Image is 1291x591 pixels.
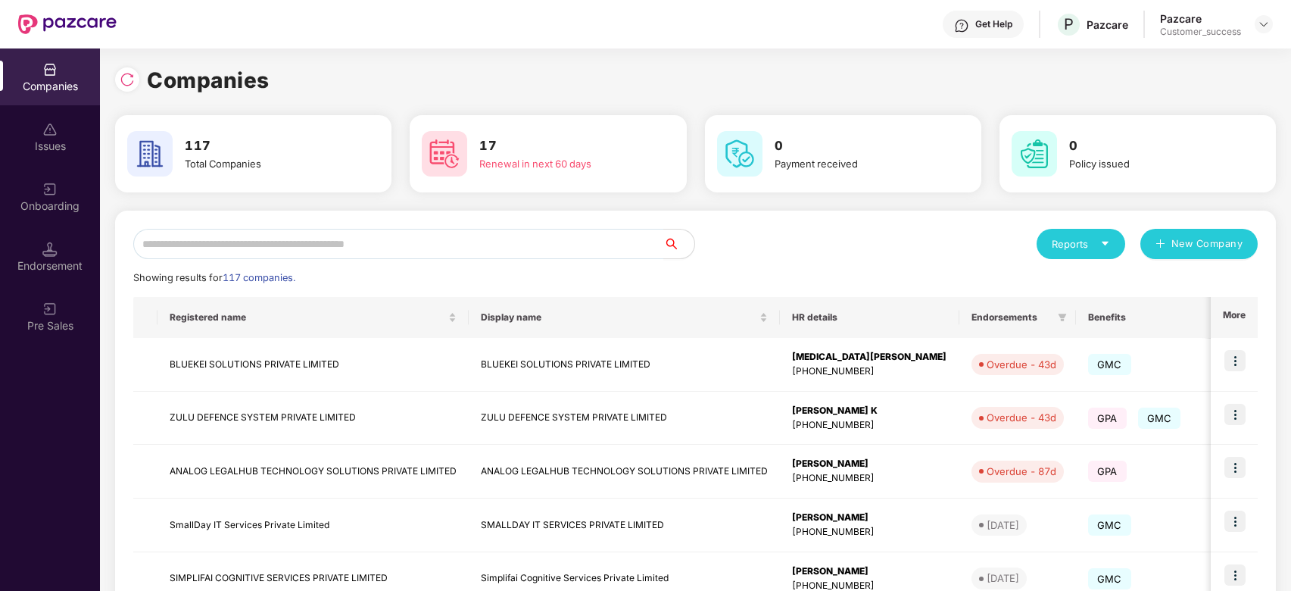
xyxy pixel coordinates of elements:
img: svg+xml;base64,PHN2ZyB3aWR0aD0iMjAiIGhlaWdodD0iMjAiIHZpZXdCb3g9IjAgMCAyMCAyMCIgZmlsbD0ibm9uZSIgeG... [42,182,58,197]
div: Overdue - 87d [987,464,1056,479]
th: Display name [469,297,780,338]
div: Reports [1052,236,1110,252]
img: svg+xml;base64,PHN2ZyB4bWxucz0iaHR0cDovL3d3dy53My5vcmcvMjAwMC9zdmciIHdpZHRoPSI2MCIgaGVpZ2h0PSI2MC... [422,131,467,177]
td: BLUEKEI SOLUTIONS PRIVATE LIMITED [469,338,780,392]
td: ANALOG LEGALHUB TECHNOLOGY SOLUTIONS PRIVATE LIMITED [469,445,780,499]
span: GPA [1088,461,1127,482]
img: svg+xml;base64,PHN2ZyB4bWxucz0iaHR0cDovL3d3dy53My5vcmcvMjAwMC9zdmciIHdpZHRoPSI2MCIgaGVpZ2h0PSI2MC... [717,131,762,177]
span: search [663,238,694,250]
div: [PERSON_NAME] K [792,404,947,418]
img: svg+xml;base64,PHN2ZyB4bWxucz0iaHR0cDovL3d3dy53My5vcmcvMjAwMC9zdmciIHdpZHRoPSI2MCIgaGVpZ2h0PSI2MC... [127,131,173,177]
span: Endorsements [971,311,1052,324]
div: [PERSON_NAME] [792,457,947,471]
img: svg+xml;base64,PHN2ZyBpZD0iUmVsb2FkLTMyeDMyIiB4bWxucz0iaHR0cDovL3d3dy53My5vcmcvMjAwMC9zdmciIHdpZH... [120,72,135,87]
span: P [1064,15,1074,33]
button: plusNew Company [1140,229,1258,259]
h3: 17 [479,136,644,156]
div: Payment received [775,156,939,171]
span: New Company [1171,236,1243,252]
img: svg+xml;base64,PHN2ZyB3aWR0aD0iMjAiIGhlaWdodD0iMjAiIHZpZXdCb3g9IjAgMCAyMCAyMCIgZmlsbD0ibm9uZSIgeG... [42,302,58,317]
div: [PHONE_NUMBER] [792,418,947,433]
div: Overdue - 43d [987,357,1056,372]
span: filter [1055,308,1070,327]
div: Pazcare [1160,11,1241,26]
div: Customer_success [1160,26,1241,38]
td: BLUEKEI SOLUTIONS PRIVATE LIMITED [157,338,469,392]
div: [PHONE_NUMBER] [792,525,947,539]
div: [MEDICAL_DATA][PERSON_NAME] [792,350,947,364]
img: icon [1224,404,1246,425]
img: svg+xml;base64,PHN2ZyBpZD0iSXNzdWVzX2Rpc2FibGVkIiB4bWxucz0iaHR0cDovL3d3dy53My5vcmcvMjAwMC9zdmciIH... [42,122,58,137]
div: Policy issued [1069,156,1233,171]
th: Benefits [1076,297,1211,338]
div: Total Companies [185,156,349,171]
span: filter [1058,313,1067,322]
img: svg+xml;base64,PHN2ZyBpZD0iSGVscC0zMngzMiIgeG1sbnM9Imh0dHA6Ly93d3cudzMub3JnLzIwMDAvc3ZnIiB3aWR0aD... [954,18,969,33]
div: Pazcare [1087,17,1128,32]
button: search [663,229,695,259]
th: HR details [780,297,959,338]
span: Display name [481,311,756,324]
img: svg+xml;base64,PHN2ZyB3aWR0aD0iMTQuNSIgaGVpZ2h0PSIxNC41IiB2aWV3Qm94PSIwIDAgMTYgMTYiIGZpbGw9Im5vbm... [42,242,58,257]
div: [PHONE_NUMBER] [792,471,947,486]
span: Showing results for [133,272,295,283]
img: icon [1224,564,1246,586]
span: plus [1155,239,1165,251]
img: icon [1224,350,1246,371]
span: caret-down [1100,239,1110,249]
img: svg+xml;base64,PHN2ZyBpZD0iQ29tcGFuaWVzIiB4bWxucz0iaHR0cDovL3d3dy53My5vcmcvMjAwMC9zdmciIHdpZHRoPS... [42,62,58,77]
div: [PERSON_NAME] [792,564,947,579]
span: GMC [1088,354,1131,375]
td: ZULU DEFENCE SYSTEM PRIVATE LIMITED [469,392,780,446]
th: Registered name [157,297,469,338]
span: GMC [1138,408,1181,429]
span: 117 companies. [223,272,295,283]
div: [PERSON_NAME] [792,511,947,525]
div: [DATE] [987,571,1019,586]
img: svg+xml;base64,PHN2ZyB4bWxucz0iaHR0cDovL3d3dy53My5vcmcvMjAwMC9zdmciIHdpZHRoPSI2MCIgaGVpZ2h0PSI2MC... [1012,131,1057,177]
div: [PHONE_NUMBER] [792,364,947,379]
td: SmallDay IT Services Private Limited [157,499,469,552]
td: ANALOG LEGALHUB TECHNOLOGY SOLUTIONS PRIVATE LIMITED [157,445,469,499]
div: Overdue - 43d [987,410,1056,425]
h3: 117 [185,136,349,156]
th: More [1211,297,1258,338]
span: Registered name [170,311,445,324]
h3: 0 [775,136,939,156]
span: GMC [1088,514,1131,536]
img: icon [1224,457,1246,478]
img: icon [1224,511,1246,532]
span: GPA [1088,408,1127,429]
td: SMALLDAY IT SERVICES PRIVATE LIMITED [469,499,780,552]
div: [DATE] [987,518,1019,533]
div: Renewal in next 60 days [479,156,644,171]
h1: Companies [147,64,270,97]
img: svg+xml;base64,PHN2ZyBpZD0iRHJvcGRvd24tMzJ4MzIiIHhtbG5zPSJodHRwOi8vd3d3LnczLm9yZy8yMDAwL3N2ZyIgd2... [1258,18,1270,30]
div: Get Help [975,18,1012,30]
h3: 0 [1069,136,1233,156]
td: ZULU DEFENCE SYSTEM PRIVATE LIMITED [157,392,469,446]
span: GMC [1088,568,1131,589]
img: New Pazcare Logo [18,14,117,34]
